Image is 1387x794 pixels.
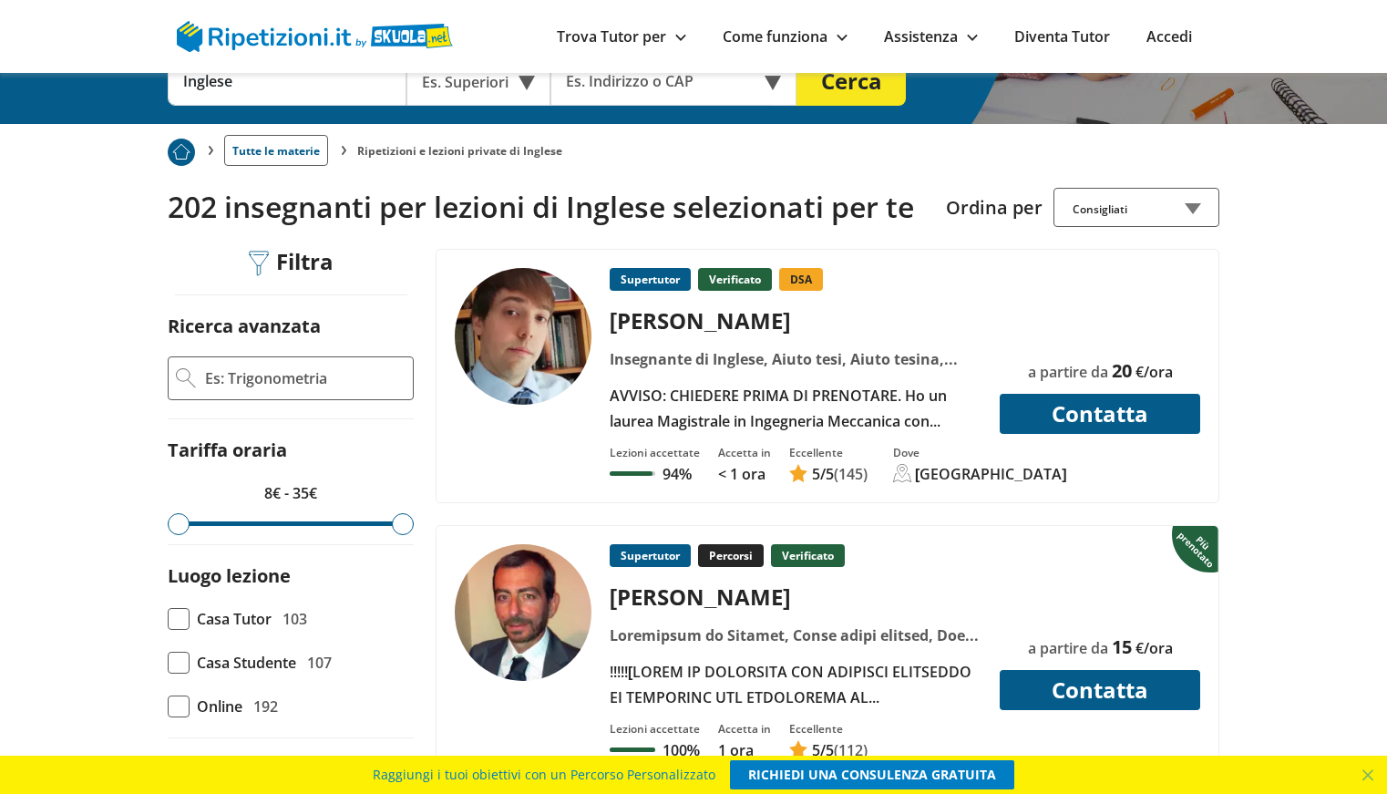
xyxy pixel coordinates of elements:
[1135,362,1173,382] span: €/ora
[177,21,453,52] img: logo Skuola.net | Ripetizioni.it
[779,268,823,291] p: DSA
[241,249,340,277] div: Filtra
[168,190,932,224] h2: 202 insegnanti per lezioni di Inglese selezionati per te
[884,26,978,46] a: Assistenza
[718,464,771,484] p: < 1 ora
[603,383,989,434] div: AVVISO: CHIEDERE PRIMA DI PRENOTARE. Ho un laurea Magistrale in Ingegneria Meccanica con votazion...
[610,721,700,737] div: Lezioni accettate
[834,464,868,484] span: (145)
[946,195,1043,220] label: Ordina per
[168,139,195,166] img: Piu prenotato
[789,445,868,460] div: Eccellente
[603,582,989,612] div: [PERSON_NAME]
[730,760,1014,789] a: RICHIEDI UNA CONSULENZA GRATUITA
[698,268,772,291] p: Verificato
[1146,26,1192,46] a: Accedi
[168,124,1219,166] nav: breadcrumb d-none d-tablet-block
[550,57,772,106] input: Es. Indirizzo o CAP
[1172,524,1222,573] img: Piu prenotato
[1014,26,1110,46] a: Diventa Tutor
[610,544,691,567] p: Supertutor
[406,57,550,106] div: Es. Superiori
[373,760,715,789] span: Raggiungi i tuoi obiettivi con un Percorso Personalizzato
[789,721,868,737] div: Eccellente
[168,563,291,588] label: Luogo lezione
[1112,634,1132,659] span: 15
[1000,394,1200,434] button: Contatta
[249,251,269,276] img: Filtra filtri mobile
[357,143,562,159] li: Ripetizioni e lezioni private di Inglese
[771,544,845,567] p: Verificato
[1112,358,1132,383] span: 20
[834,740,868,760] span: (112)
[283,606,307,632] span: 103
[718,740,771,760] p: 1 ora
[224,135,328,166] a: Tutte le materie
[610,445,700,460] div: Lezioni accettate
[168,480,414,506] p: 8€ - 35€
[168,438,287,462] label: Tariffa oraria
[176,368,196,388] img: Ricerca Avanzata
[1135,638,1173,658] span: €/ora
[1000,670,1200,710] button: Contatta
[663,464,692,484] p: 94%
[253,694,278,719] span: 192
[603,659,989,710] div: !!!!![LOREM IP DOLORSITA CON ADIPISCI ELITSEDDO EI TEMPORINC UTL ETDOLOREMA AL ENIMADMINIMVE' QU ...
[603,623,989,648] div: Loremipsum do Sitamet, Conse adipi elitsed, Doeiu temp, Incid utlabo, Etdolore magn, Aliquaen, Ad...
[455,268,591,405] img: tutor a Roma - Daniele
[723,26,848,46] a: Come funziona
[307,650,332,675] span: 107
[663,740,700,760] p: 100%
[1053,188,1219,227] div: Consigliati
[1028,638,1108,658] span: a partire da
[557,26,686,46] a: Trova Tutor per
[168,57,406,106] input: Es. Matematica
[197,650,296,675] span: Casa Studente
[789,464,868,484] a: 5/5(145)
[789,740,868,760] a: 5/5(112)
[812,464,834,484] span: /5
[168,314,321,338] label: Ricerca avanzata
[812,740,834,760] span: /5
[455,544,591,681] img: tutor a ROMA - ANDREA
[718,445,771,460] div: Accetta in
[203,365,406,392] input: Es: Trigonometria
[718,721,771,737] div: Accetta in
[812,464,820,484] span: 5
[603,305,989,335] div: [PERSON_NAME]
[177,25,453,45] a: logo Skuola.net | Ripetizioni.it
[915,464,1067,484] div: [GEOGRAPHIC_DATA]
[812,740,820,760] span: 5
[893,445,1067,460] div: Dove
[1028,362,1108,382] span: a partire da
[610,268,691,291] p: Supertutor
[603,346,989,372] div: Insegnante di Inglese, Aiuto tesi, Aiuto tesina, Algebra, Chimica, Costruzioni, Dsa (disturbi del...
[698,544,764,567] p: Percorsi
[197,694,242,719] span: Online
[197,606,272,632] span: Casa Tutor
[796,57,906,106] button: Cerca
